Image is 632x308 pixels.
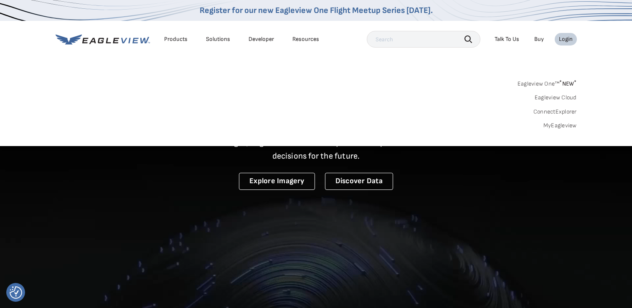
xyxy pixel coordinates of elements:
[249,35,274,43] a: Developer
[367,31,480,48] input: Search
[206,35,230,43] div: Solutions
[559,80,576,87] span: NEW
[495,35,519,43] div: Talk To Us
[535,94,577,101] a: Eagleview Cloud
[533,108,577,116] a: ConnectExplorer
[10,286,22,299] button: Consent Preferences
[543,122,577,129] a: MyEagleview
[518,78,577,87] a: Eagleview One™*NEW*
[164,35,188,43] div: Products
[200,5,433,15] a: Register for our new Eagleview One Flight Meetup Series [DATE].
[325,173,393,190] a: Discover Data
[10,286,22,299] img: Revisit consent button
[292,35,319,43] div: Resources
[239,173,315,190] a: Explore Imagery
[559,35,573,43] div: Login
[534,35,544,43] a: Buy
